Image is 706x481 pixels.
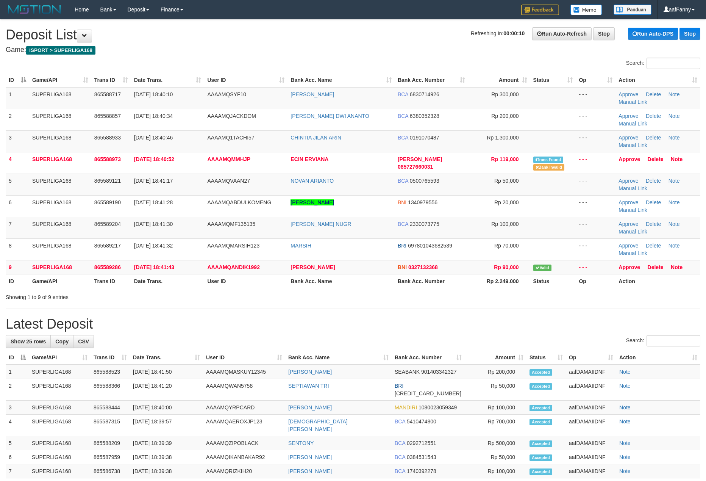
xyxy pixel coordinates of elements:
a: [DEMOGRAPHIC_DATA][PERSON_NAME] [288,418,348,432]
a: Note [669,178,680,184]
td: 3 [6,401,29,415]
a: Note [619,369,631,375]
td: Rp 100,000 [465,464,526,478]
span: 865588857 [94,113,121,119]
td: Rp 200,000 [465,365,526,379]
a: CHINTIA JILAN ARIN [291,135,341,141]
td: [DATE] 18:39:39 [130,436,203,450]
a: [PERSON_NAME] [291,264,335,270]
span: AAAAMQVAAN27 [207,178,250,184]
span: Copy 697801043682539 to clipboard [408,243,452,249]
span: BNI [398,264,407,270]
span: AAAAMQABDULKOMENG [207,199,271,205]
span: AAAAMQMF135135 [207,221,255,227]
a: Approve [619,243,638,249]
th: Trans ID: activate to sort column ascending [91,351,130,365]
td: SUPERLIGA168 [29,195,91,217]
span: BCA [395,418,405,425]
th: Date Trans.: activate to sort column ascending [131,73,205,87]
td: SUPERLIGA168 [29,450,91,464]
a: Note [671,264,683,270]
th: Action: activate to sort column ascending [616,351,700,365]
span: [DATE] 18:40:10 [134,91,173,97]
h4: Game: [6,46,700,54]
span: [DATE] 18:40:34 [134,113,173,119]
a: Approve [619,91,638,97]
span: MANDIRI [395,404,417,410]
span: Accepted [529,369,552,376]
a: Manual Link [619,207,647,213]
a: Run Auto-DPS [628,28,678,40]
td: Rp 50,000 [465,450,526,464]
span: Accepted [529,440,552,447]
td: SUPERLIGA168 [29,436,91,450]
th: Status [530,274,576,288]
td: - - - [576,130,615,152]
td: SUPERLIGA168 [29,260,91,274]
label: Search: [626,58,700,69]
span: Copy 0191070487 to clipboard [410,135,439,141]
th: Amount: activate to sort column ascending [465,351,526,365]
td: SUPERLIGA168 [29,174,91,195]
span: [DATE] 18:41:30 [134,221,173,227]
td: SUPERLIGA168 [29,415,91,436]
td: 4 [6,152,29,174]
th: Trans ID [91,274,131,288]
td: 865586738 [91,464,130,478]
td: 865587315 [91,415,130,436]
span: Copy 0327132368 to clipboard [408,264,438,270]
td: aafDAMAIIDNF [566,365,616,379]
span: Copy [55,338,69,345]
span: Copy 0292712551 to clipboard [407,440,436,446]
td: Rp 100,000 [465,401,526,415]
a: Delete [646,243,661,249]
td: 2 [6,379,29,401]
td: SUPERLIGA168 [29,464,91,478]
span: AAAAMQMARSIH123 [207,243,259,249]
td: 1 [6,365,29,379]
a: Show 25 rows [6,335,51,348]
td: SUPERLIGA168 [29,87,91,109]
span: Copy 6830714926 to clipboard [410,91,439,97]
td: Rp 700,000 [465,415,526,436]
span: Accepted [529,405,552,411]
a: Note [619,468,631,474]
span: AAAAMQ1TACHI57 [207,135,254,141]
span: 865589217 [94,243,121,249]
th: Date Trans. [131,274,205,288]
a: Note [669,199,680,205]
a: Approve [619,178,638,184]
input: Search: [647,335,700,346]
a: Stop [593,27,615,40]
a: Note [671,156,683,162]
a: Delete [646,178,661,184]
span: Copy 5410474800 to clipboard [407,418,436,425]
img: Button%20Memo.svg [570,5,602,15]
a: Delete [646,221,661,227]
a: ECIN ERVIANA [291,156,328,162]
span: AAAAMQMMHJP [207,156,250,162]
td: SUPERLIGA168 [29,152,91,174]
span: Accepted [529,468,552,475]
span: [DATE] 18:41:32 [134,243,173,249]
td: Rp 50,000 [465,379,526,401]
a: Delete [648,264,664,270]
td: 865588444 [91,401,130,415]
td: SUPERLIGA168 [29,379,91,401]
td: AAAAMQAEROXJP123 [203,415,285,436]
span: Accepted [529,419,552,425]
span: 865589121 [94,178,121,184]
span: Rp 119,000 [491,156,519,162]
span: 865588973 [94,156,121,162]
td: AAAAMQZIPOBLACK [203,436,285,450]
th: Op [576,274,615,288]
th: Status: activate to sort column ascending [526,351,566,365]
span: Rp 100,000 [491,221,519,227]
a: Note [669,113,680,119]
td: 9 [6,260,29,274]
td: 6 [6,450,29,464]
a: Note [619,383,631,389]
a: SEPTIAWAN TRI [288,383,329,389]
th: Rp 2.249.000 [468,274,530,288]
a: Note [619,418,631,425]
